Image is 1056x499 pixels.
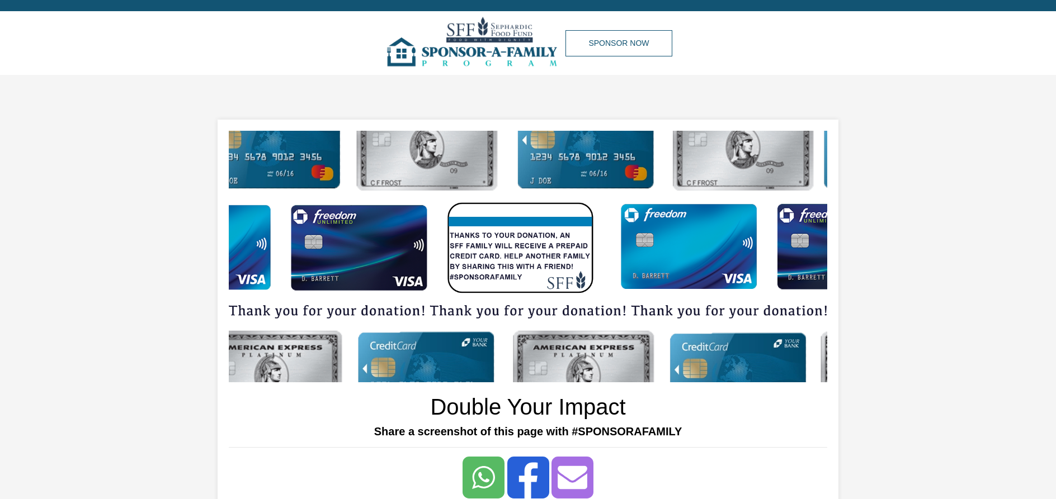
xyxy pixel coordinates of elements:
h1: Double Your Impact [430,393,625,420]
img: img [384,11,565,75]
h5: Share a screenshot of this page with #SPONSORAFAMILY [229,425,827,438]
img: img [229,131,827,382]
a: Share to Email [551,457,593,498]
a: Share to <span class="translation_missing" title="translation missing: en.social_share_button.wha... [463,457,505,498]
a: Share to Facebook [507,457,549,498]
a: Sponsor Now [565,30,672,56]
